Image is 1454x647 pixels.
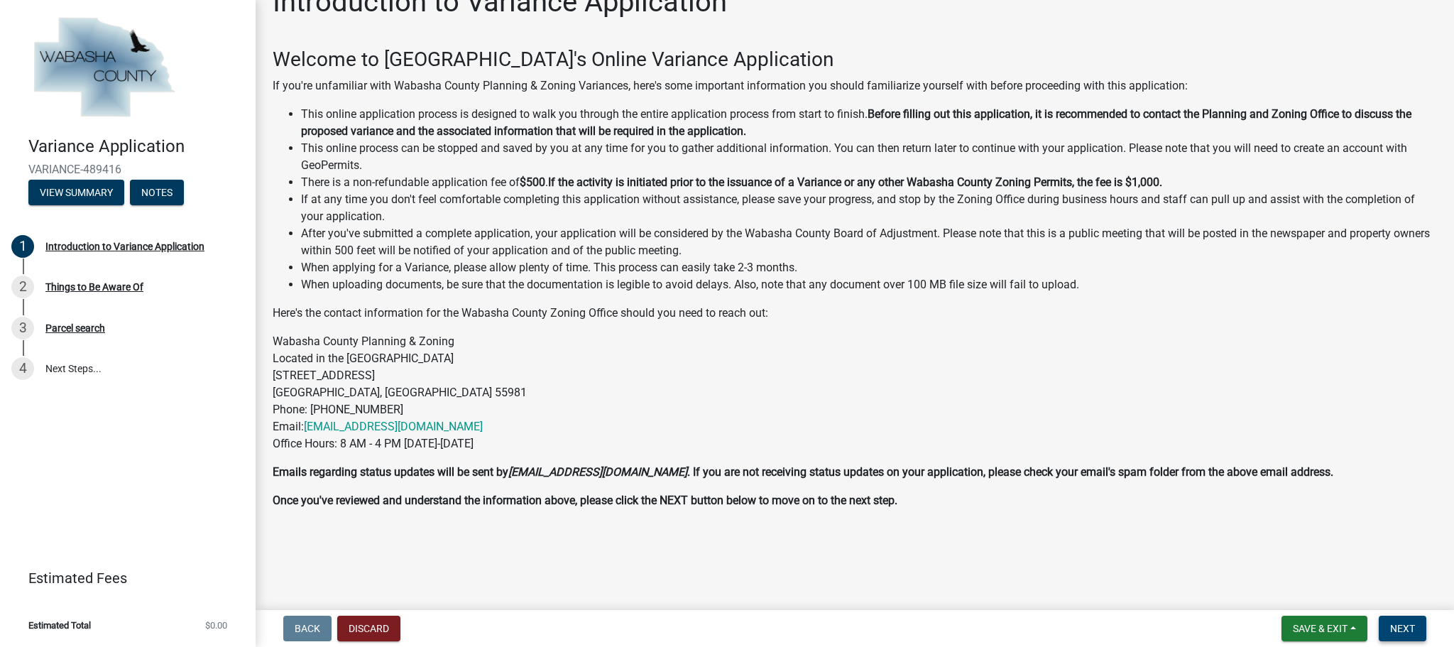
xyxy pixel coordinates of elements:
[273,494,897,507] strong: Once you've reviewed and understand the information above, please click the NEXT button below to ...
[301,191,1437,225] li: If at any time you don't feel comfortable completing this application without assistance, please ...
[11,276,34,298] div: 2
[337,616,400,641] button: Discard
[1281,616,1367,641] button: Save & Exit
[11,357,34,380] div: 4
[28,621,91,630] span: Estimated Total
[28,180,124,205] button: View Summary
[130,187,184,199] wm-modal-confirm: Notes
[28,136,244,157] h4: Variance Application
[1379,616,1426,641] button: Next
[273,77,1437,94] p: If you're unfamiliar with Wabasha County Planning & Zoning Variances, here's some important infor...
[273,465,508,479] strong: Emails regarding status updates will be sent by
[273,48,1437,72] h3: Welcome to [GEOGRAPHIC_DATA]'s Online Variance Application
[45,241,204,251] div: Introduction to Variance Application
[130,180,184,205] button: Notes
[273,305,1437,322] p: Here's the contact information for the Wabasha County Zoning Office should you need to reach out:
[45,282,143,292] div: Things to Be Aware Of
[301,259,1437,276] li: When applying for a Variance, please allow plenty of time. This process can easily take 2-3 months.
[11,317,34,339] div: 3
[28,187,124,199] wm-modal-confirm: Summary
[508,465,687,479] strong: [EMAIL_ADDRESS][DOMAIN_NAME]
[11,235,34,258] div: 1
[273,333,1437,452] p: Wabasha County Planning & Zoning Located in the [GEOGRAPHIC_DATA] [STREET_ADDRESS] [GEOGRAPHIC_DA...
[301,106,1437,140] li: This online application process is designed to walk you through the entire application process fr...
[205,621,227,630] span: $0.00
[11,564,233,592] a: Estimated Fees
[28,163,227,176] span: VARIANCE-489416
[548,175,1162,189] strong: If the activity is initiated prior to the issuance of a Variance or any other Wabasha County Zoni...
[304,420,483,433] a: [EMAIL_ADDRESS][DOMAIN_NAME]
[301,174,1437,191] li: There is a non-refundable application fee of .
[520,175,545,189] strong: $500
[295,623,320,634] span: Back
[1390,623,1415,634] span: Next
[283,616,332,641] button: Back
[687,465,1333,479] strong: . If you are not receiving status updates on your application, please check your email's spam fol...
[301,140,1437,174] li: This online process can be stopped and saved by you at any time for you to gather additional info...
[45,323,105,333] div: Parcel search
[301,276,1437,293] li: When uploading documents, be sure that the documentation is legible to avoid delays. Also, note t...
[1293,623,1348,634] span: Save & Exit
[301,225,1437,259] li: After you've submitted a complete application, your application will be considered by the Wabasha...
[301,107,1411,138] strong: Before filling out this application, it is recommended to contact the Planning and Zoning Office ...
[28,15,179,121] img: Wabasha County, Minnesota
